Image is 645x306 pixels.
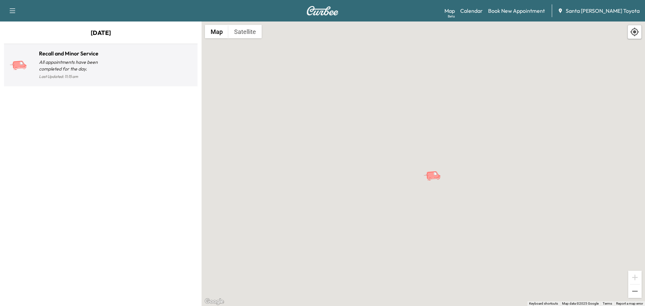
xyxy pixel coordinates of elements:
button: Show street map [205,25,228,38]
a: MapBeta [444,7,455,15]
button: Zoom out [628,285,642,298]
div: Recenter map [628,25,642,39]
img: Curbee Logo [306,6,339,15]
button: Zoom in [628,271,642,284]
a: Calendar [460,7,483,15]
h1: Recall and Minor Service [39,49,101,57]
a: Terms [603,302,612,305]
button: Show satellite imagery [228,25,262,38]
div: Beta [448,14,455,19]
a: Report a map error [616,302,643,305]
span: Santa [PERSON_NAME] Toyota [566,7,640,15]
a: Book New Appointment [488,7,545,15]
gmp-advanced-marker: Recall and Minor Service [423,164,447,176]
p: Last Updated: 11:15 am [39,72,101,81]
button: Keyboard shortcuts [529,301,558,306]
span: Map data ©2025 Google [562,302,599,305]
a: Open this area in Google Maps (opens a new window) [203,297,225,306]
img: Google [203,297,225,306]
p: All appointments have been completed for the day. [39,59,101,72]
